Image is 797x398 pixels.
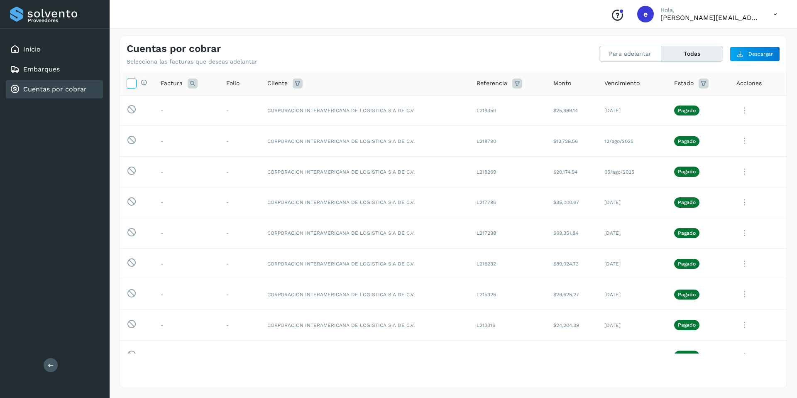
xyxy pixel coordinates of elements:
[470,279,547,310] td: L215326
[154,340,220,371] td: -
[598,340,667,371] td: [DATE]
[127,43,221,55] h4: Cuentas por cobrar
[127,58,257,65] p: Selecciona las facturas que deseas adelantar
[547,126,598,157] td: $12,728.56
[220,187,261,218] td: -
[678,108,696,113] p: Pagado
[154,126,220,157] td: -
[553,79,571,88] span: Monto
[220,340,261,371] td: -
[470,95,547,126] td: L219350
[547,340,598,371] td: $25,238.46
[470,187,547,218] td: L217796
[28,17,100,23] p: Proveedores
[220,157,261,187] td: -
[220,218,261,248] td: -
[470,340,547,371] td: L213772
[23,85,87,93] a: Cuentas por cobrar
[470,218,547,248] td: L217298
[154,218,220,248] td: -
[220,310,261,341] td: -
[477,79,507,88] span: Referencia
[261,248,470,279] td: CORPORACION INTERAMERICANA DE LOGISTICA S.A DE C.V.
[660,7,760,14] p: Hola,
[598,248,667,279] td: [DATE]
[598,187,667,218] td: [DATE]
[598,126,667,157] td: 12/ago/2025
[23,65,60,73] a: Embarques
[154,187,220,218] td: -
[226,79,240,88] span: Folio
[547,95,598,126] td: $25,989.14
[154,95,220,126] td: -
[547,157,598,187] td: $20,174.94
[678,292,696,297] p: Pagado
[547,248,598,279] td: $89,024.73
[598,218,667,248] td: [DATE]
[547,218,598,248] td: $69,351.84
[6,40,103,59] div: Inicio
[547,187,598,218] td: $35,000.67
[678,230,696,236] p: Pagado
[267,79,288,88] span: Cliente
[161,79,183,88] span: Factura
[154,248,220,279] td: -
[598,279,667,310] td: [DATE]
[220,126,261,157] td: -
[547,279,598,310] td: $29,625.27
[154,157,220,187] td: -
[6,60,103,79] div: Embarques
[674,79,694,88] span: Estado
[678,169,696,174] p: Pagado
[154,279,220,310] td: -
[261,126,470,157] td: CORPORACION INTERAMERICANA DE LOGISTICA S.A DE C.V.
[261,340,470,371] td: CORPORACION INTERAMERICANA DE LOGISTICA S.A DE C.V.
[261,95,470,126] td: CORPORACION INTERAMERICANA DE LOGISTICA S.A DE C.V.
[736,79,762,88] span: Acciones
[678,199,696,205] p: Pagado
[660,14,760,22] p: ernesto+temporal@solvento.mx
[261,187,470,218] td: CORPORACION INTERAMERICANA DE LOGISTICA S.A DE C.V.
[470,310,547,341] td: L213316
[220,248,261,279] td: -
[678,261,696,267] p: Pagado
[470,248,547,279] td: L216232
[547,310,598,341] td: $24,204.39
[748,50,773,58] span: Descargar
[261,218,470,248] td: CORPORACION INTERAMERICANA DE LOGISTICA S.A DE C.V.
[6,80,103,98] div: Cuentas por cobrar
[598,95,667,126] td: [DATE]
[154,310,220,341] td: -
[261,279,470,310] td: CORPORACION INTERAMERICANA DE LOGISTICA S.A DE C.V.
[604,79,640,88] span: Vencimiento
[661,46,723,61] button: Todas
[470,126,547,157] td: L218790
[261,310,470,341] td: CORPORACION INTERAMERICANA DE LOGISTICA S.A DE C.V.
[599,46,661,61] button: Para adelantar
[261,157,470,187] td: CORPORACION INTERAMERICANA DE LOGISTICA S.A DE C.V.
[220,95,261,126] td: -
[598,157,667,187] td: 05/ago/2025
[598,310,667,341] td: [DATE]
[678,138,696,144] p: Pagado
[678,353,696,359] p: Pagado
[678,322,696,328] p: Pagado
[470,157,547,187] td: L218269
[220,279,261,310] td: -
[730,47,780,61] button: Descargar
[23,45,41,53] a: Inicio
